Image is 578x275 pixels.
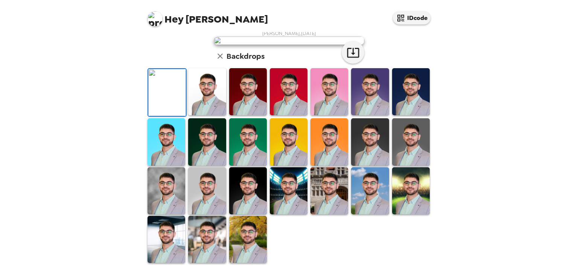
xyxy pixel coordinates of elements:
button: IDcode [393,11,430,24]
h6: Backdrops [227,50,265,62]
img: profile pic [148,11,163,26]
span: Hey [164,12,183,26]
img: Original [148,69,186,116]
img: user [214,37,364,45]
span: [PERSON_NAME] , [DATE] [262,30,316,37]
span: [PERSON_NAME] [148,8,268,24]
